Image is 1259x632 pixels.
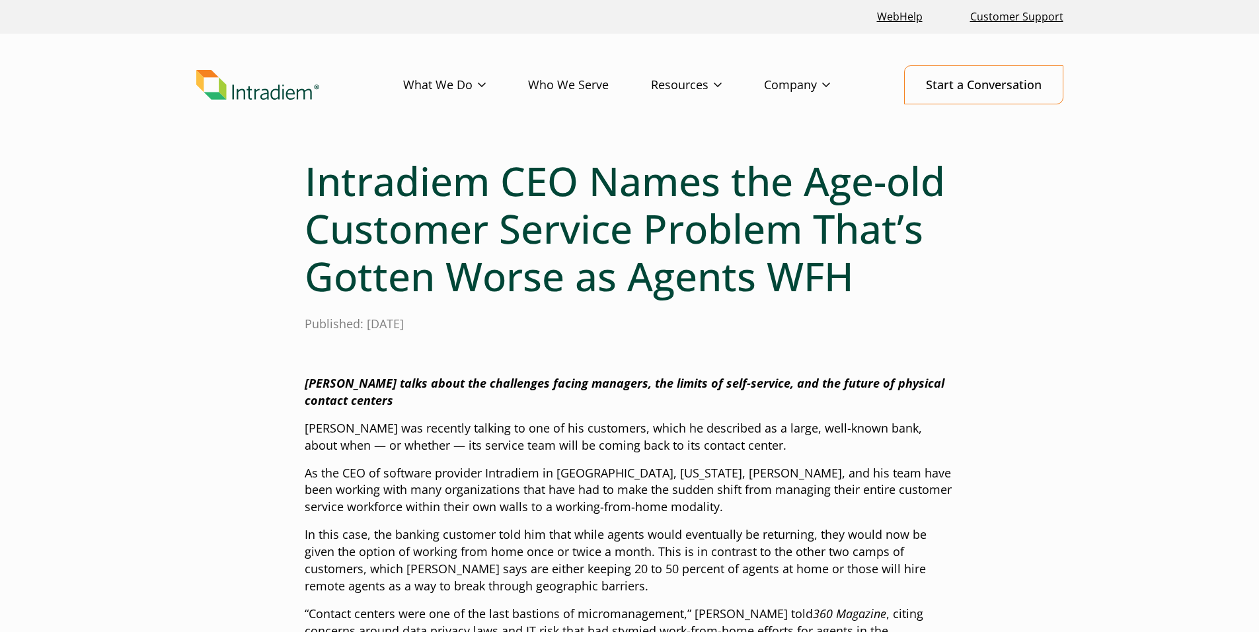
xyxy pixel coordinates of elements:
[651,66,764,104] a: Resources
[196,70,319,100] img: Intradiem
[305,157,955,300] h1: Intradiem CEO Names the Age-old Customer Service Problem That’s Gotten Worse as Agents WFH
[403,66,528,104] a: What We Do
[305,420,922,453] span: [PERSON_NAME] was recently talking to one of his customers, which he described as a large, well-k...
[305,375,944,408] em: [PERSON_NAME] talks about the challenges facing managers, the limits of self-service, and the fut...
[872,3,928,31] a: Link opens in a new window
[305,465,952,515] span: As the CEO of software provider Intradiem in [GEOGRAPHIC_DATA], [US_STATE], [PERSON_NAME], and hi...
[305,526,927,594] span: In this case, the banking customer told him that while agents would eventually be returning, they...
[965,3,1069,31] a: Customer Support
[813,606,886,621] em: 360 Magazine
[305,316,955,333] p: Published: [DATE]
[528,66,651,104] a: Who We Serve
[764,66,872,104] a: Company
[904,65,1063,104] a: Start a Conversation
[196,70,403,100] a: Link to homepage of Intradiem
